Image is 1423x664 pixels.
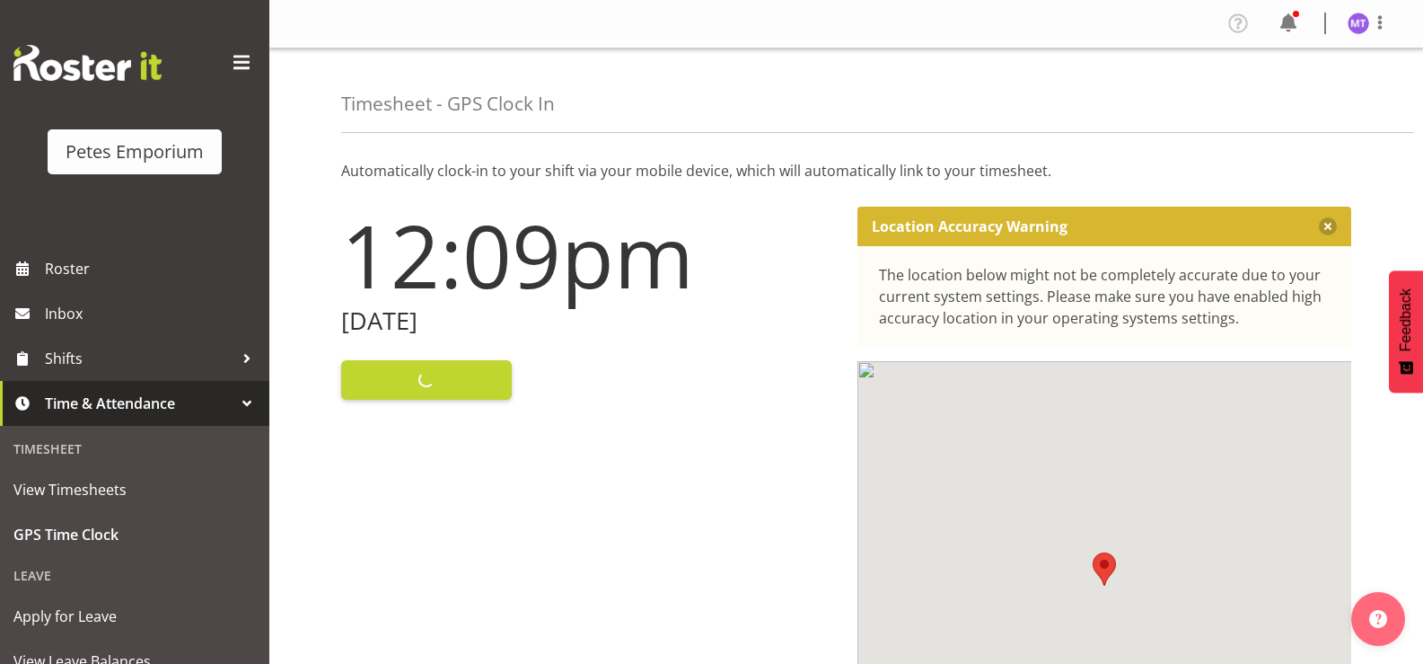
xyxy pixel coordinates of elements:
span: Time & Attendance [45,390,233,417]
span: Feedback [1398,288,1414,351]
span: Roster [45,255,260,282]
span: GPS Time Clock [13,521,256,548]
img: Rosterit website logo [13,45,162,81]
h4: Timesheet - GPS Clock In [341,93,555,114]
div: Petes Emporium [66,138,204,165]
button: Close message [1319,217,1337,235]
div: Timesheet [4,430,265,467]
a: View Timesheets [4,467,265,512]
h2: [DATE] [341,307,836,335]
div: The location below might not be completely accurate due to your current system settings. Please m... [879,264,1331,329]
a: Apply for Leave [4,594,265,639]
div: Leave [4,557,265,594]
span: Apply for Leave [13,603,256,630]
img: help-xxl-2.png [1369,610,1387,628]
p: Location Accuracy Warning [872,217,1067,235]
span: View Timesheets [13,476,256,503]
button: Feedback - Show survey [1389,270,1423,393]
p: Automatically clock-in to your shift via your mobile device, which will automatically link to you... [341,160,1351,181]
a: GPS Time Clock [4,512,265,557]
img: mya-taupawa-birkhead5814.jpg [1348,13,1369,34]
h1: 12:09pm [341,207,836,304]
span: Shifts [45,345,233,372]
span: Inbox [45,300,260,327]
